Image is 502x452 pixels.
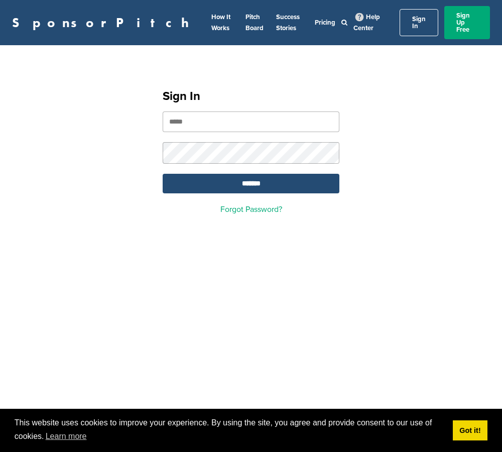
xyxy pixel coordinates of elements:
[400,9,438,36] a: Sign In
[453,420,487,440] a: dismiss cookie message
[163,87,339,105] h1: Sign In
[12,16,195,29] a: SponsorPitch
[245,13,264,32] a: Pitch Board
[444,6,490,39] a: Sign Up Free
[315,19,335,27] a: Pricing
[276,13,300,32] a: Success Stories
[353,11,380,34] a: Help Center
[44,429,88,444] a: learn more about cookies
[211,13,230,32] a: How It Works
[15,417,445,444] span: This website uses cookies to improve your experience. By using the site, you agree and provide co...
[220,204,282,214] a: Forgot Password?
